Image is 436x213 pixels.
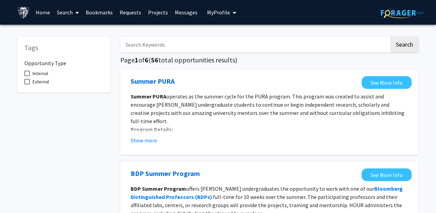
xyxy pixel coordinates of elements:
[33,78,49,86] span: External
[362,76,412,89] a: Opens in a new tab
[362,168,412,181] a: Opens in a new tab
[120,37,389,52] input: Search Keywords
[120,56,419,64] h5: Page of ( total opportunities results)
[390,37,419,52] button: Search
[33,69,48,78] span: Internal
[145,0,171,24] a: Projects
[32,0,53,24] a: Home
[131,168,200,179] a: Opens in a new tab
[381,8,424,18] img: ForagerOne Logo
[131,93,166,100] strong: Summer PURA
[82,0,116,24] a: Bookmarks
[17,7,29,19] img: Johns Hopkins University Logo
[24,55,103,67] h6: Opportunity Type
[116,0,145,24] a: Requests
[131,93,404,125] span: operates as the summer cycle for the PURA program. This program was created to assist and encoura...
[5,182,29,208] iframe: Chat
[151,56,158,64] span: 56
[131,136,157,144] button: Show more
[53,0,82,24] a: Search
[131,76,174,86] a: Opens in a new tab
[24,44,103,52] h5: Tags
[207,9,230,16] span: My Profile
[145,56,148,64] span: 6
[131,185,186,192] strong: BDP Summer Program
[131,126,173,133] strong: Program Details:
[171,0,201,24] a: Messages
[135,56,138,64] span: 1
